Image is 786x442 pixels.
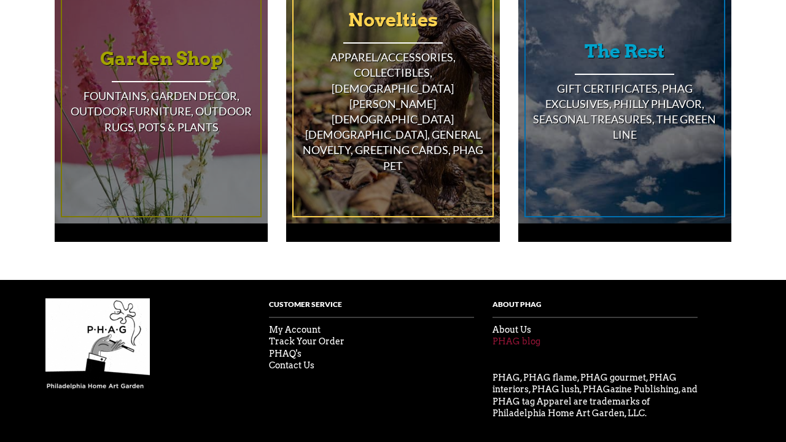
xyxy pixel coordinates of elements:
h3: Novelties [294,3,492,36]
h4: Fountains, Garden Decor, Outdoor Furniture, Outdoor Rugs, Pots & Plants [62,88,260,135]
p: PHAG, PHAG flame, PHAG gourmet, PHAG interiors, PHAG lush, PHAGazine Publishing, and PHAG tag App... [492,372,698,420]
a: Contact Us [269,360,314,370]
h4: Apparel/Accessories, Collectibles, [DEMOGRAPHIC_DATA][PERSON_NAME][DEMOGRAPHIC_DATA][DEMOGRAPHIC_... [294,50,492,174]
h3: Garden Shop [62,42,260,75]
h4: Gift Certificates, PHAG Exclusives, Philly Phlavor, Seasonal Treasures, The Green Line [526,81,724,143]
h4: About PHag [492,298,698,318]
a: My Account [269,325,321,335]
h4: Customer Service [269,298,474,318]
a: PHAQ's [269,349,302,359]
h3: The Rest [526,34,724,68]
a: Track Your Order [269,336,344,346]
a: PHAG blog [492,336,540,346]
img: phag-logo-compressor.gif [45,298,150,390]
a: About Us [492,325,531,335]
